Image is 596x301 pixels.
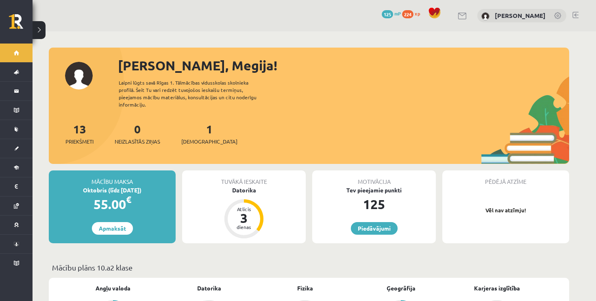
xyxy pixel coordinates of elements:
[232,212,256,225] div: 3
[382,10,393,18] span: 125
[232,207,256,212] div: Atlicis
[402,10,424,17] a: 224 xp
[442,170,569,186] div: Pēdējā atzīme
[118,56,569,75] div: [PERSON_NAME], Megija!
[49,170,176,186] div: Mācību maksa
[49,194,176,214] div: 55.00
[65,122,94,146] a: 13Priekšmeti
[394,10,401,17] span: mP
[495,11,546,20] a: [PERSON_NAME]
[402,10,413,18] span: 224
[415,10,420,17] span: xp
[9,14,33,35] a: Rīgas 1. Tālmācības vidusskola
[474,284,520,292] a: Karjeras izglītība
[351,222,398,235] a: Piedāvājumi
[232,225,256,229] div: dienas
[182,170,306,186] div: Tuvākā ieskaite
[481,12,489,20] img: Megija Saikovska
[182,186,306,194] div: Datorika
[126,194,131,205] span: €
[65,137,94,146] span: Priekšmeti
[119,79,271,108] div: Laipni lūgts savā Rīgas 1. Tālmācības vidusskolas skolnieka profilā. Šeit Tu vari redzēt tuvojošo...
[49,186,176,194] div: Oktobris (līdz [DATE])
[181,122,237,146] a: 1[DEMOGRAPHIC_DATA]
[181,137,237,146] span: [DEMOGRAPHIC_DATA]
[96,284,131,292] a: Angļu valoda
[182,186,306,240] a: Datorika Atlicis 3 dienas
[92,222,133,235] a: Apmaksāt
[197,284,221,292] a: Datorika
[312,186,436,194] div: Tev pieejamie punkti
[52,262,566,273] p: Mācību plāns 10.a2 klase
[382,10,401,17] a: 125 mP
[387,284,415,292] a: Ģeogrāfija
[115,137,160,146] span: Neizlasītās ziņas
[312,170,436,186] div: Motivācija
[446,206,565,214] p: Vēl nav atzīmju!
[312,194,436,214] div: 125
[297,284,313,292] a: Fizika
[115,122,160,146] a: 0Neizlasītās ziņas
